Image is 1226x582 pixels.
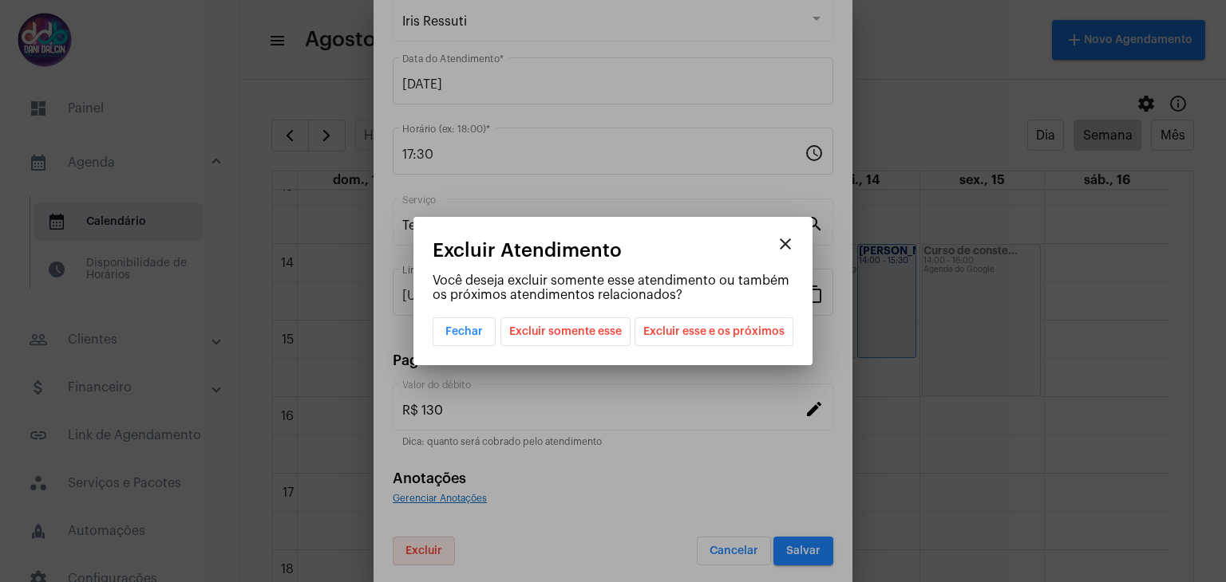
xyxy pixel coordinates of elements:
[445,326,483,337] span: Fechar
[500,317,631,346] button: Excluir somente esse
[509,318,622,345] span: Excluir somente esse
[643,318,785,345] span: Excluir esse e os próximos
[776,234,795,254] mat-icon: close
[433,240,622,261] span: Excluir Atendimento
[433,273,793,302] p: Você deseja excluir somente esse atendimento ou também os próximos atendimentos relacionados?
[635,317,793,346] button: Excluir esse e os próximos
[433,317,496,346] button: Fechar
